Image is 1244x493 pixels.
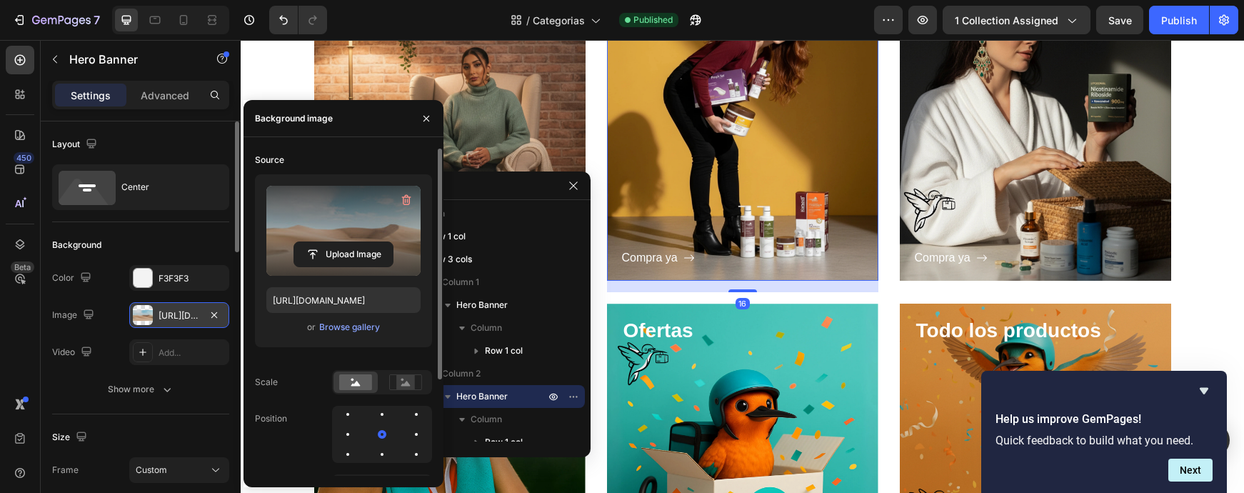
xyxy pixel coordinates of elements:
[456,298,508,312] span: Hero Banner
[485,344,523,358] span: Row 1 col
[266,287,421,313] input: https://example.com/image.jpg
[495,258,509,269] div: 16
[995,411,1213,428] h2: Help us improve GemPages!
[381,208,454,229] a: Compra ya
[1168,459,1213,482] button: Next question
[108,382,174,397] div: Show more
[255,112,333,125] div: Background image
[121,171,209,204] div: Center
[674,208,747,229] a: Compra ya
[1195,382,1213,399] button: Hide survey
[307,319,316,336] span: or
[381,277,623,305] h3: Ofertas
[52,428,90,447] div: Size
[471,321,502,335] span: Column
[1161,13,1197,28] div: Publish
[428,229,466,244] span: Row 1 col
[255,412,287,425] div: Position
[995,382,1213,482] div: Help us improve GemPages!
[159,347,226,359] div: Add...
[141,88,189,103] p: Advanced
[442,275,479,289] span: Column 1
[89,277,330,305] h3: Fitness
[52,269,94,288] div: Color
[955,13,1058,28] span: 1 collection assigned
[159,309,200,322] div: [URL][DOMAIN_NAME]
[533,13,585,28] span: Categorias
[52,377,229,402] button: Show more
[471,412,502,427] span: Column
[674,208,730,229] p: Compra ya
[129,457,229,483] button: Custom
[294,241,393,267] button: Upload Image
[995,434,1213,447] p: Quick feedback to build what you need.
[94,11,100,29] p: 7
[674,277,916,305] h3: Todo los productos
[52,464,79,477] label: Frame
[485,435,523,449] span: Row 1 col
[526,13,530,28] span: /
[52,306,97,325] div: Image
[456,389,508,404] span: Hero Banner
[428,252,472,267] span: Row 3 cols
[6,6,106,34] button: 7
[269,6,327,34] div: Undo/Redo
[442,367,481,381] span: Column 2
[943,6,1090,34] button: 1 collection assigned
[1096,6,1143,34] button: Save
[14,152,34,164] div: 450
[69,51,191,68] p: Hero Banner
[255,154,284,166] div: Source
[52,239,101,252] div: Background
[11,262,34,273] div: Beta
[71,88,111,103] p: Settings
[255,376,278,389] div: Scale
[1149,6,1209,34] button: Publish
[52,135,100,154] div: Layout
[318,320,381,334] button: Browse gallery
[319,321,380,334] div: Browse gallery
[52,343,95,362] div: Video
[136,464,167,477] span: Custom
[633,14,673,26] span: Published
[241,40,1244,493] iframe: Design area
[381,208,437,229] p: Compra ya
[159,272,226,285] div: F3F3F3
[1108,14,1132,26] span: Save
